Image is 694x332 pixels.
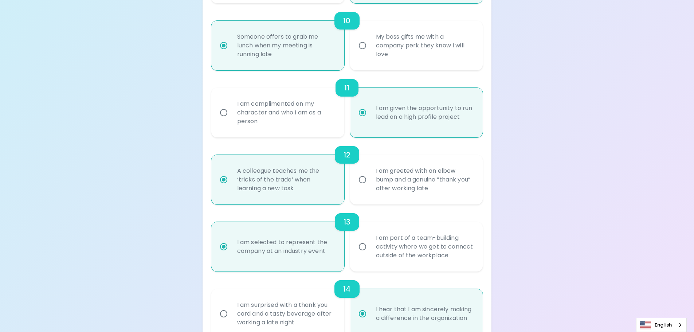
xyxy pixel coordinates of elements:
[231,91,340,134] div: I am complimented on my character and who I am as a person
[231,229,340,264] div: I am selected to represent the company at an industry event
[370,296,479,331] div: I hear that I am sincerely making a difference in the organization
[344,82,349,94] h6: 11
[370,158,479,202] div: I am greeted with an elbow bump and a genuine “thank you” after working late
[370,24,479,67] div: My boss gifts me with a company perk they know I will love
[211,70,483,137] div: choice-group-check
[344,216,350,228] h6: 13
[370,225,479,269] div: I am part of a team-building activity where we get to connect outside of the workplace
[370,95,479,130] div: I am given the opportunity to run lead on a high profile project
[344,149,350,161] h6: 12
[231,24,340,67] div: Someone offers to grab me lunch when my meeting is running late
[636,318,687,332] div: Language
[231,158,340,202] div: A colleague teaches me the ‘tricks of the trade’ when learning a new task
[343,283,350,295] h6: 14
[211,204,483,272] div: choice-group-check
[211,137,483,204] div: choice-group-check
[211,3,483,70] div: choice-group-check
[636,318,687,332] aside: Language selected: English
[636,318,686,332] a: English
[343,15,350,27] h6: 10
